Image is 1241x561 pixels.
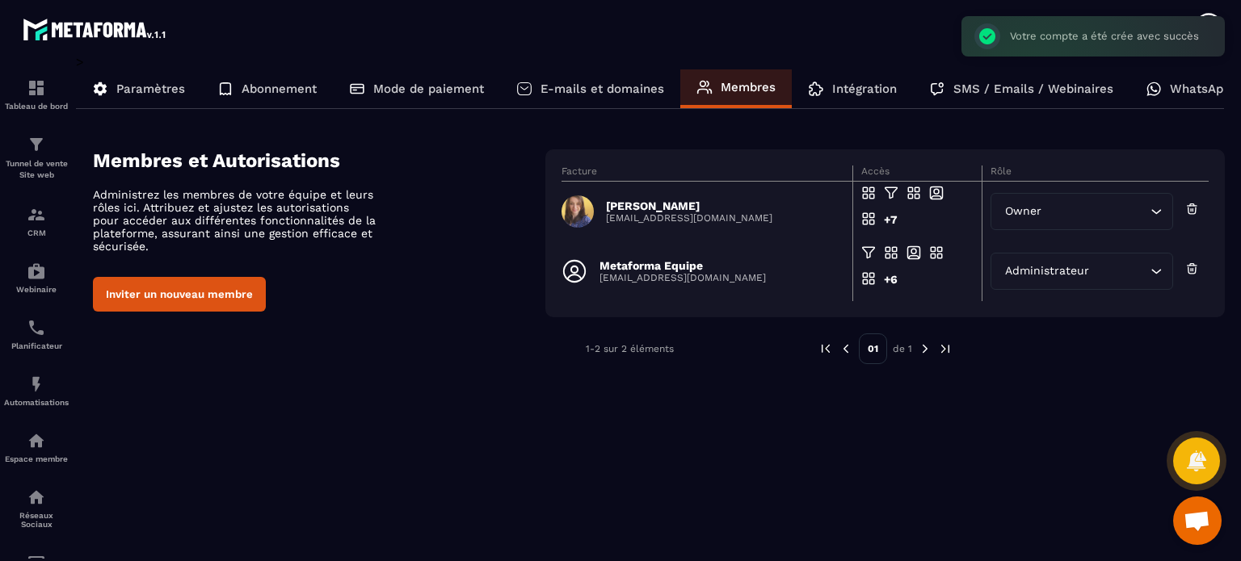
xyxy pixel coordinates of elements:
a: automationsautomationsAutomatisations [4,362,69,419]
a: automationsautomationsWebinaire [4,249,69,306]
p: Tableau de bord [4,102,69,111]
img: formation [27,205,46,224]
img: automations [27,262,46,281]
img: scheduler [27,318,46,337]
input: Search for option [1092,262,1146,280]
p: WhatsApp [1170,82,1230,96]
img: next [918,341,932,356]
p: Webinaire [4,285,69,294]
img: formation [27,78,46,98]
p: E-mails et domaines [541,82,664,96]
th: Facture [562,165,852,182]
img: social-network [27,488,46,507]
img: formation [27,135,46,154]
span: Administrateur [1001,262,1092,280]
p: Membres [721,80,776,94]
a: formationformationTunnel de vente Site web [4,123,69,193]
div: +6 [884,271,898,297]
p: Mode de paiement [373,82,484,96]
a: schedulerschedulerPlanificateur [4,306,69,362]
p: CRM [4,228,69,237]
img: automations [27,375,46,394]
p: Automatisations [4,398,69,407]
div: > [76,54,1225,388]
p: Planificateur [4,341,69,350]
p: Administrez les membres de votre équipe et leurs rôles ici. Attribuez et ajustez les autorisation... [93,188,376,253]
p: 01 [859,333,887,364]
h4: Membres et Autorisations [93,149,545,172]
input: Search for option [1045,203,1146,220]
div: Ouvrir le chat [1173,496,1222,545]
a: social-networksocial-networkRéseaux Sociaux [4,475,69,541]
p: Tunnel de vente Site web [4,158,69,181]
a: automationsautomationsEspace membre [4,419,69,475]
a: formationformationTableau de bord [4,66,69,123]
p: SMS / Emails / Webinaires [953,82,1113,96]
p: Intégration [832,82,897,96]
p: Espace membre [4,454,69,463]
p: Paramètres [116,82,185,96]
div: +7 [884,211,898,237]
img: prev [818,341,833,356]
div: Search for option [991,193,1172,230]
span: Owner [1001,203,1045,220]
th: Rôle [982,165,1209,182]
th: Accès [853,165,982,182]
p: [PERSON_NAME] [606,199,772,212]
button: Inviter un nouveau membre [93,277,266,312]
p: Abonnement [242,82,317,96]
p: [EMAIL_ADDRESS][DOMAIN_NAME] [606,212,772,224]
div: Search for option [991,253,1172,290]
img: next [938,341,953,356]
p: Réseaux Sociaux [4,511,69,529]
img: prev [839,341,853,356]
img: automations [27,431,46,450]
p: de 1 [893,342,912,355]
p: [EMAIL_ADDRESS][DOMAIN_NAME] [599,272,766,283]
p: Metaforma Equipe [599,259,766,272]
a: formationformationCRM [4,193,69,249]
p: 1-2 sur 2 éléments [586,343,674,354]
img: logo [23,15,168,44]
